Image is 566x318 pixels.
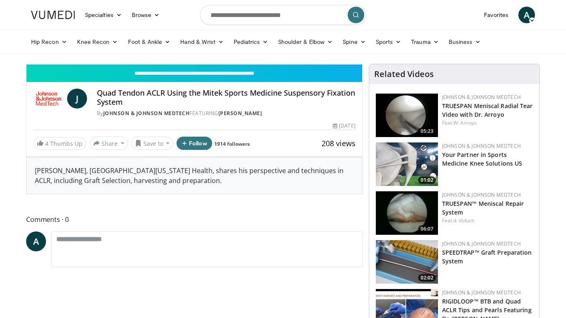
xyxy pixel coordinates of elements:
[376,240,438,284] img: a46a2fe1-2704-4a9e-acc3-1c278068f6c4.150x105_q85_crop-smart_upscale.jpg
[218,110,262,117] a: [PERSON_NAME]
[479,7,513,23] a: Favorites
[127,7,165,23] a: Browse
[80,7,127,23] a: Specialties
[453,119,477,126] a: W. Arroyo
[376,240,438,284] a: 02:02
[27,157,362,194] div: [PERSON_NAME], [GEOGRAPHIC_DATA][US_STATE] Health, shares his perspective and techniques in ACLR,...
[333,122,355,130] div: [DATE]
[406,34,444,50] a: Trauma
[97,110,356,117] div: By FEATURING
[442,200,524,216] a: TRUESPAN™ Meniscal Repair System
[89,137,128,150] button: Share
[27,64,362,65] video-js: Video Player
[177,137,212,150] button: Follow
[175,34,229,50] a: Hand & Wrist
[376,142,438,186] img: 0543fda4-7acd-4b5c-b055-3730b7e439d4.150x105_q85_crop-smart_upscale.jpg
[214,140,250,147] a: 1914 followers
[442,119,533,127] div: Feat.
[376,191,438,235] img: e42d750b-549a-4175-9691-fdba1d7a6a0f.150x105_q85_crop-smart_upscale.jpg
[376,94,438,137] a: 05:23
[229,34,273,50] a: Pediatrics
[376,94,438,137] img: a9cbc79c-1ae4-425c-82e8-d1f73baa128b.150x105_q85_crop-smart_upscale.jpg
[442,248,532,265] a: SPEEDTRAP™ Graft Preparation System
[418,225,436,233] span: 06:07
[442,240,521,247] a: Johnson & Johnson MedTech
[103,110,190,117] a: Johnson & Johnson MedTech
[97,89,356,106] h4: Quad Tendon ACLR Using the Mitek Sports Medicine Suspensory Fixation System
[33,89,64,108] img: Johnson & Johnson MedTech
[374,69,434,79] h4: Related Videos
[31,11,75,19] img: VuMedi Logo
[442,142,521,149] a: Johnson & Johnson MedTech
[123,34,176,50] a: Foot & Ankle
[72,34,123,50] a: Knee Recon
[518,7,535,23] a: A
[26,214,363,225] span: Comments 0
[376,191,438,235] a: 06:07
[273,34,338,50] a: Shoulder & Elbow
[442,94,521,101] a: Johnson & Johnson MedTech
[442,217,533,224] div: Feat.
[442,191,521,198] a: Johnson & Johnson MedTech
[45,140,48,147] span: 4
[442,151,522,167] a: Your Partner in Sports Medicine Knee Solutions US
[444,34,486,50] a: Business
[26,231,46,251] a: A
[338,34,370,50] a: Spine
[33,137,86,150] a: 4 Thumbs Up
[418,176,436,184] span: 01:02
[67,89,87,108] a: J
[376,142,438,186] a: 01:02
[200,5,366,25] input: Search topics, interventions
[418,274,436,282] span: 02:02
[371,34,406,50] a: Sports
[322,138,356,148] span: 208 views
[26,34,72,50] a: Hip Recon
[418,128,436,135] span: 05:23
[453,217,474,224] a: d. diduch
[442,289,521,296] a: Johnson & Johnson MedTech
[131,137,174,150] button: Save to
[442,102,533,118] a: TRUESPAN Meniscal Radial Tear Video with Dr. Arroyo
